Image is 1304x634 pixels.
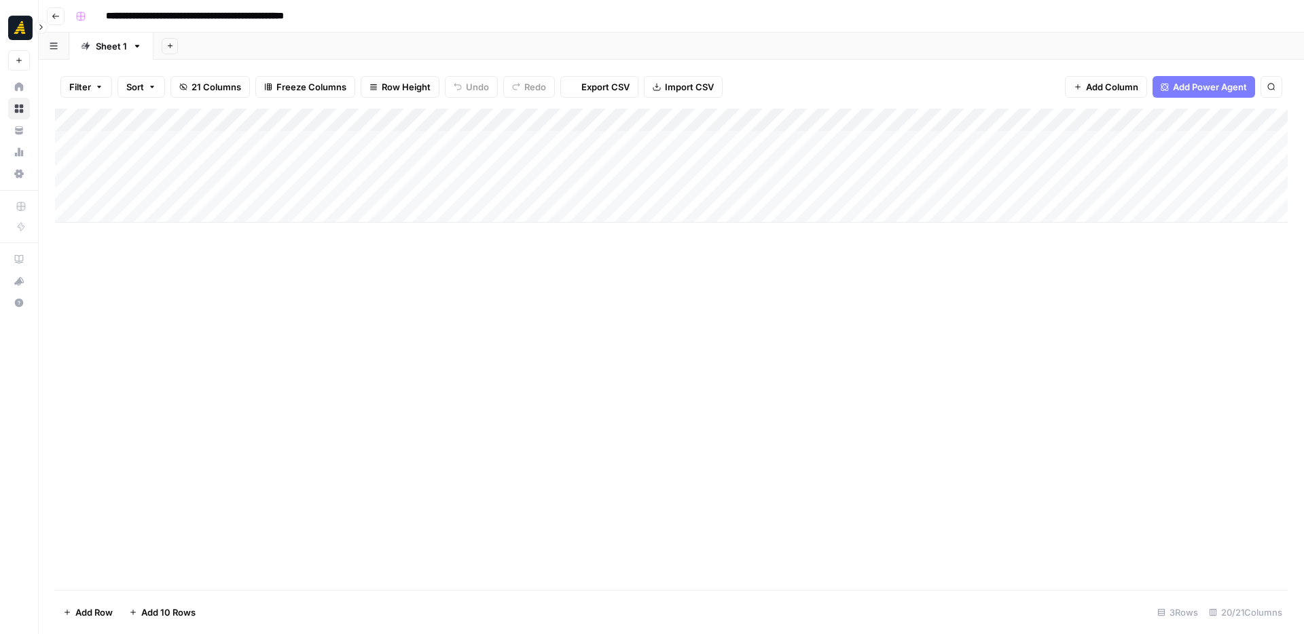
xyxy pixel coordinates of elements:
span: Freeze Columns [276,80,346,94]
button: Workspace: Marketers in Demand [8,11,30,45]
span: Add Row [75,605,113,619]
div: What's new? [9,271,29,291]
span: Sort [126,80,144,94]
a: Usage [8,141,30,163]
a: Home [8,76,30,98]
img: Marketers in Demand Logo [8,16,33,40]
a: Settings [8,163,30,185]
a: Sheet 1 [69,33,153,60]
span: Redo [524,80,546,94]
button: Import CSV [644,76,723,98]
span: Add Column [1086,80,1138,94]
button: 21 Columns [170,76,250,98]
button: Add 10 Rows [121,601,204,623]
div: 3 Rows [1152,601,1203,623]
button: Help + Support [8,292,30,314]
button: What's new? [8,270,30,292]
span: Add 10 Rows [141,605,196,619]
button: Sort [117,76,165,98]
span: 21 Columns [192,80,241,94]
span: Import CSV [665,80,714,94]
span: Export CSV [581,80,630,94]
div: 20/21 Columns [1203,601,1288,623]
button: Redo [503,76,555,98]
span: Undo [466,80,489,94]
a: AirOps Academy [8,248,30,270]
div: Sheet 1 [96,39,127,53]
a: Browse [8,98,30,119]
button: Export CSV [560,76,638,98]
button: Row Height [361,76,439,98]
span: Add Power Agent [1173,80,1247,94]
button: Undo [445,76,498,98]
a: Your Data [8,119,30,141]
button: Filter [60,76,112,98]
button: Add Row [55,601,121,623]
span: Filter [69,80,91,94]
button: Add Column [1065,76,1147,98]
span: Row Height [382,80,431,94]
button: Add Power Agent [1153,76,1255,98]
button: Freeze Columns [255,76,355,98]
